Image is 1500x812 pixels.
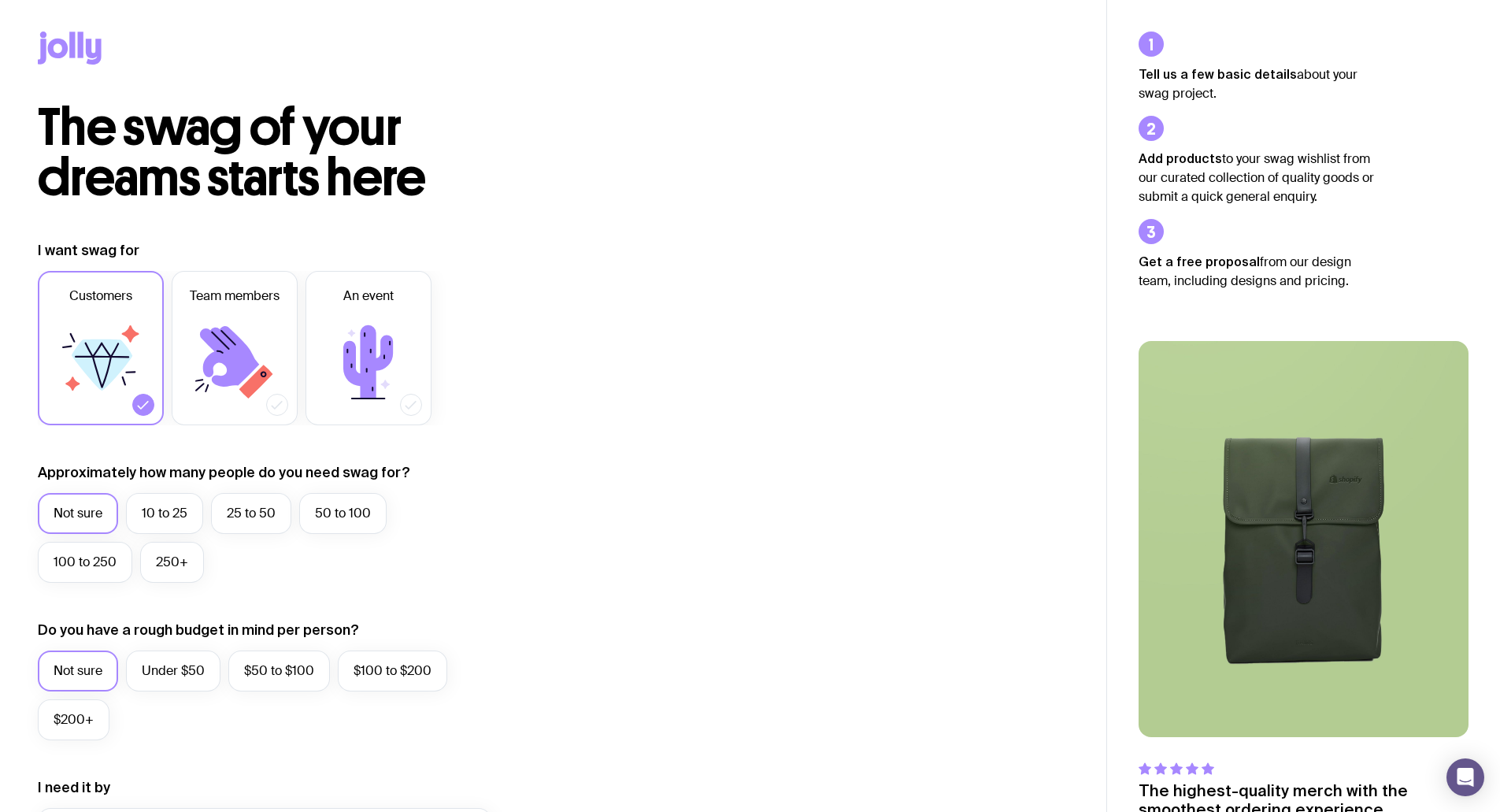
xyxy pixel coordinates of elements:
[38,699,109,740] label: $200+
[38,621,359,640] label: Do you have a rough budget in mind per person?
[1139,67,1297,81] strong: Tell us a few basic details
[228,651,330,691] label: $50 to $100
[338,651,447,691] label: $100 to $200
[126,493,203,534] label: 10 to 25
[1139,149,1375,206] p: to your swag wishlist from our curated collection of quality goods or submit a quick general enqu...
[299,493,387,534] label: 50 to 100
[1139,252,1375,291] p: from our design team, including designs and pricing.
[343,287,394,306] span: An event
[190,287,280,306] span: Team members
[211,493,291,534] label: 25 to 50
[38,778,110,797] label: I need it by
[38,651,118,691] label: Not sure
[69,287,132,306] span: Customers
[1139,151,1222,165] strong: Add products
[38,463,410,482] label: Approximately how many people do you need swag for?
[1446,758,1484,796] div: Open Intercom Messenger
[1139,65,1375,103] p: about your swag project.
[38,542,132,583] label: 100 to 250
[38,96,426,209] span: The swag of your dreams starts here
[1139,254,1260,269] strong: Get a free proposal
[38,493,118,534] label: Not sure
[140,542,204,583] label: 250+
[38,241,139,260] label: I want swag for
[126,651,220,691] label: Under $50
